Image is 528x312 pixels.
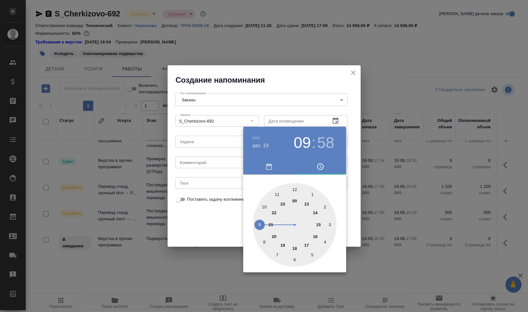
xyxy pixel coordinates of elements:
[252,142,269,150] button: авг. 19
[311,134,316,152] h3: :
[252,136,260,140] button: 2025
[294,134,311,152] button: 09
[317,134,334,152] button: 58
